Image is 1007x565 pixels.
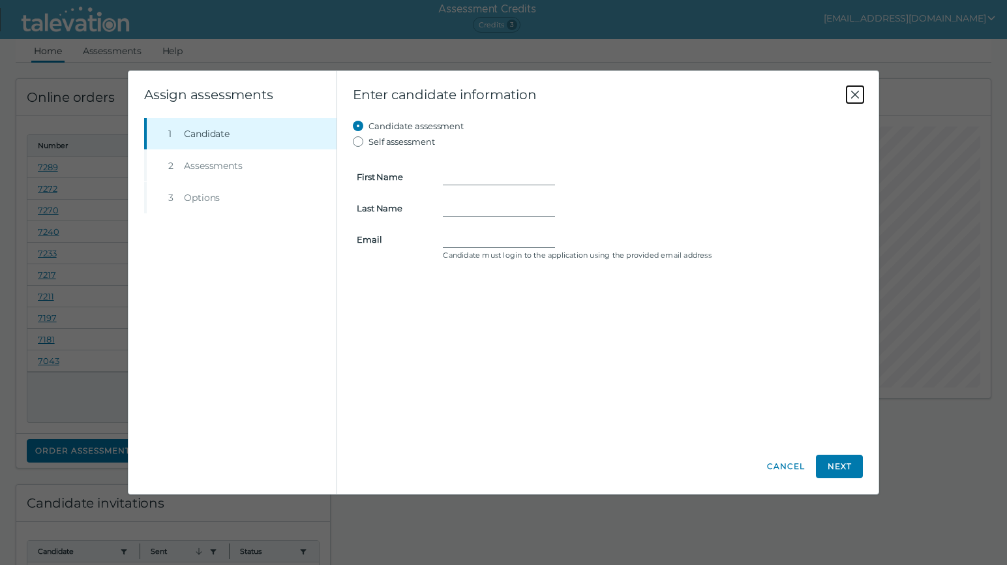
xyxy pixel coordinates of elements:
[766,455,805,478] button: Cancel
[368,134,435,149] label: Self assessment
[168,127,179,140] div: 1
[816,455,863,478] button: Next
[184,127,230,140] span: Candidate
[443,250,859,260] clr-control-helper: Candidate must login to the application using the provided email address
[847,87,863,102] button: Close
[368,118,464,134] label: Candidate assessment
[144,87,273,102] clr-wizard-title: Assign assessments
[144,118,337,213] nav: Wizard steps
[353,87,847,102] span: Enter candidate information
[349,172,435,182] label: First Name
[147,118,337,149] button: 1Candidate
[349,234,435,245] label: Email
[349,203,435,213] label: Last Name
